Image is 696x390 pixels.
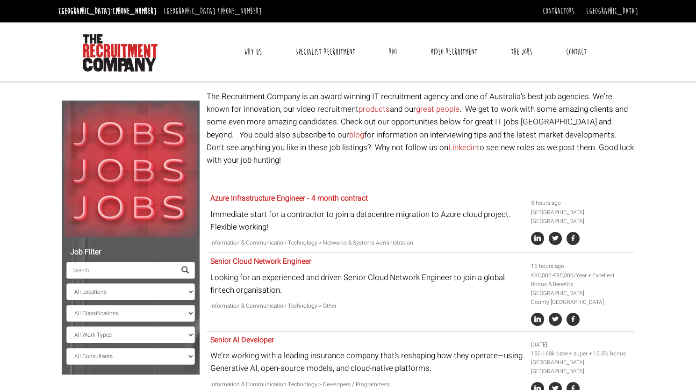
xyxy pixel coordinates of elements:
a: RPO [382,40,404,64]
img: The Recruitment Company [83,34,158,72]
a: Contractors [543,6,574,16]
input: Search [66,262,176,279]
a: Video Recruitment [423,40,484,64]
a: Why Us [237,40,269,64]
a: Linkedin [448,142,477,153]
li: [GEOGRAPHIC_DATA]: [161,4,264,19]
a: great people [416,103,459,115]
li: 5 hours ago [531,199,631,208]
a: products [359,103,390,115]
p: The Recruitment Company is an award winning IT recruitment agency and one of Australia's best job... [207,90,634,166]
a: [GEOGRAPHIC_DATA] [586,6,638,16]
a: [PHONE_NUMBER] [218,6,262,16]
a: blog [349,129,364,141]
a: The Jobs [504,40,539,64]
li: [GEOGRAPHIC_DATA]: [56,4,159,19]
a: [PHONE_NUMBER] [113,6,157,16]
h5: Job Filter [66,248,195,257]
a: Azure Infrastructure Engineer - 4 month contract [210,193,368,204]
a: Specialist Recruitment [288,40,362,64]
img: Jobs, Jobs, Jobs [62,101,200,238]
a: Contact [559,40,594,64]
